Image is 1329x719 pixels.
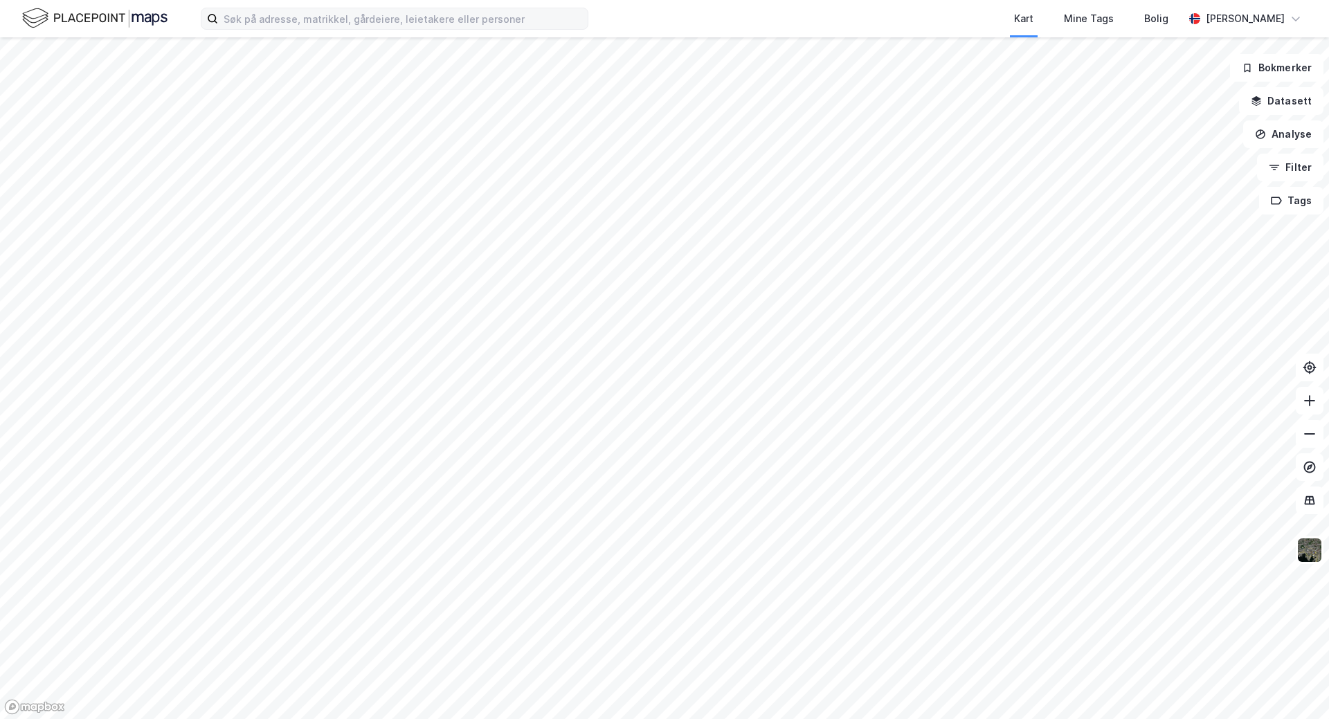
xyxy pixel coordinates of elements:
button: Bokmerker [1230,54,1323,82]
button: Tags [1259,187,1323,215]
div: Mine Tags [1064,10,1114,27]
img: logo.f888ab2527a4732fd821a326f86c7f29.svg [22,6,168,30]
div: [PERSON_NAME] [1206,10,1285,27]
div: Bolig [1144,10,1168,27]
div: Kontrollprogram for chat [1260,653,1329,719]
iframe: Chat Widget [1260,653,1329,719]
div: Kart [1014,10,1033,27]
button: Datasett [1239,87,1323,115]
button: Filter [1257,154,1323,181]
img: 9k= [1296,537,1323,563]
button: Analyse [1243,120,1323,148]
input: Søk på adresse, matrikkel, gårdeiere, leietakere eller personer [218,8,588,29]
a: Mapbox homepage [4,699,65,715]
